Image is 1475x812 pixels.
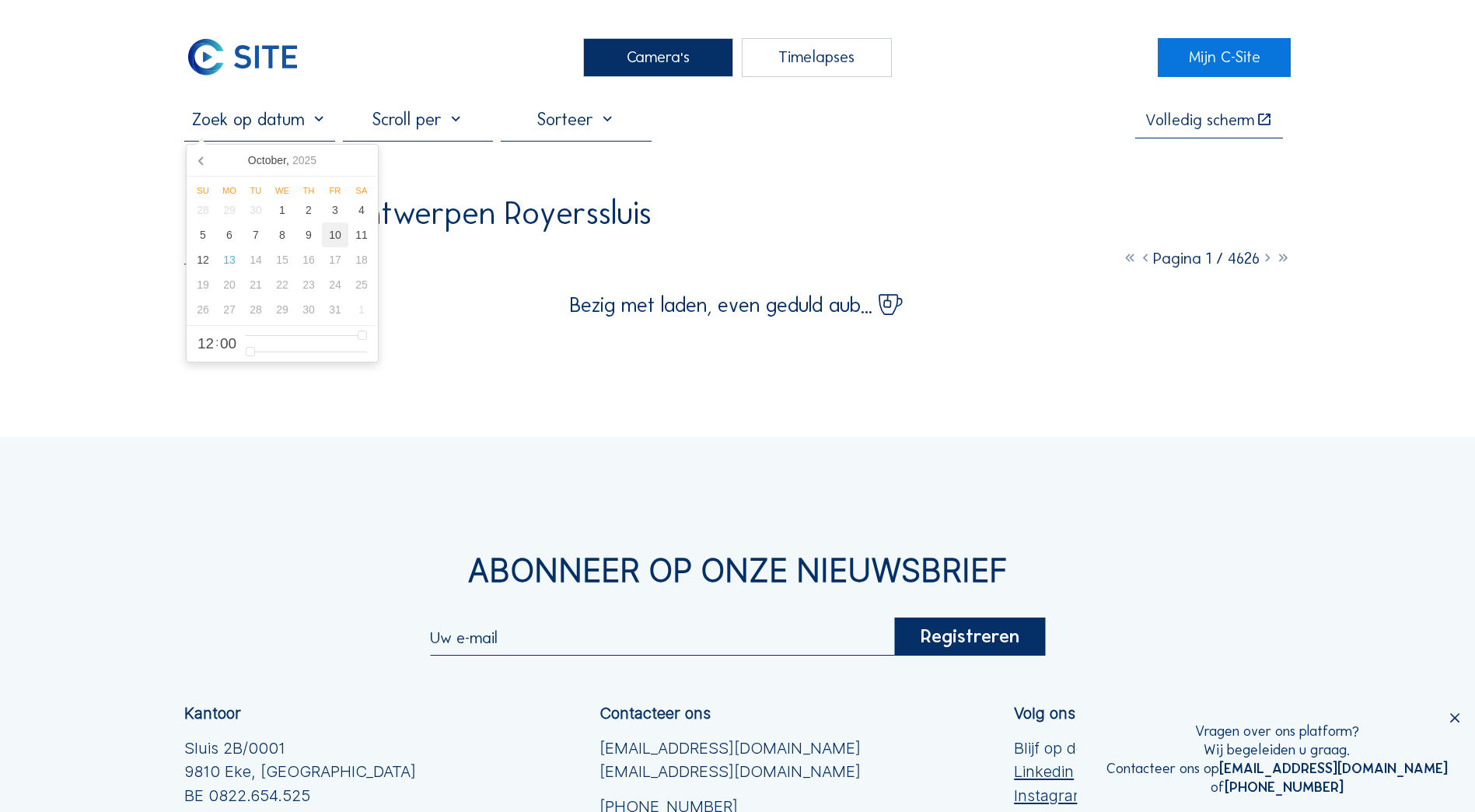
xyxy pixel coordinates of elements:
div: 21 [243,272,269,297]
span: : [215,337,218,348]
div: Kantoor [184,705,241,721]
div: 30 [295,297,322,322]
div: Camera 4 [184,243,348,266]
div: Timelapses [742,38,892,77]
div: 28 [190,198,216,222]
span: 00 [220,336,236,351]
a: [PHONE_NUMBER] [1225,779,1344,796]
input: Zoek op datum 󰅀 [184,109,334,130]
span: Bezig met laden, even geduld aub... [570,295,872,315]
a: [EMAIL_ADDRESS][DOMAIN_NAME] [1219,760,1448,777]
div: of [1106,779,1448,797]
div: 22 [269,272,295,297]
div: Volg ons [1014,705,1075,721]
span: 12 [197,336,214,351]
div: 25 [348,272,375,297]
div: October, [242,148,323,173]
div: 8 [269,222,295,247]
div: Wij begeleiden u graag. [1106,741,1448,760]
div: 5 [190,222,216,247]
div: 29 [216,198,243,222]
div: Sluis 2B/0001 9810 Eke, [GEOGRAPHIC_DATA] BE 0822.654.525 [184,737,416,808]
div: Rinkoniën / Antwerpen Royerssluis [184,198,652,229]
div: 26 [190,297,216,322]
div: 30 [243,198,269,222]
a: C-SITE Logo [184,38,317,77]
div: Abonneer op onze nieuwsbrief [184,555,1291,587]
div: 4 [348,198,375,222]
i: 2025 [292,154,316,166]
a: [EMAIL_ADDRESS][DOMAIN_NAME] [599,760,861,784]
div: Mo [216,186,243,195]
div: 23 [295,272,322,297]
div: 14 [243,247,269,272]
div: Vragen over ons platform? [1106,723,1448,741]
div: Registreren [895,618,1045,656]
div: 15 [269,247,295,272]
div: Contacteer ons [599,705,711,721]
div: 13 [216,247,243,272]
div: 28 [243,297,269,322]
div: 6 [216,222,243,247]
div: 1 [348,297,375,322]
div: 29 [269,297,295,322]
div: Tu [243,186,269,195]
div: 27 [216,297,243,322]
div: We [269,186,295,195]
input: Uw e-mail [430,628,895,647]
div: 17 [322,247,348,272]
a: Mijn C-Site [1158,38,1291,77]
img: C-SITE Logo [184,38,300,77]
div: 16 [295,247,322,272]
div: 24 [322,272,348,297]
div: 18 [348,247,375,272]
div: Camera's [583,38,733,77]
span: Pagina 1 / 4626 [1153,249,1260,268]
div: Sa [348,186,375,195]
div: Th [295,186,322,195]
div: Su [190,186,216,195]
div: Contacteer ons op [1106,760,1448,779]
div: 11 [348,222,375,247]
div: 20 [216,272,243,297]
div: 31 [322,297,348,322]
a: Linkedin [1014,760,1165,784]
div: 7 [243,222,269,247]
div: Volledig scherm [1145,112,1254,128]
a: [EMAIL_ADDRESS][DOMAIN_NAME] [599,737,861,761]
div: 2 [295,198,322,222]
div: 12 [190,247,216,272]
div: 10 [322,222,348,247]
div: Blijf op de hoogte via [1014,737,1165,808]
div: 3 [322,198,348,222]
div: 1 [269,198,295,222]
div: 19 [190,272,216,297]
div: 9 [295,222,322,247]
a: Instagram [1014,784,1165,808]
div: Fr [322,186,348,195]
